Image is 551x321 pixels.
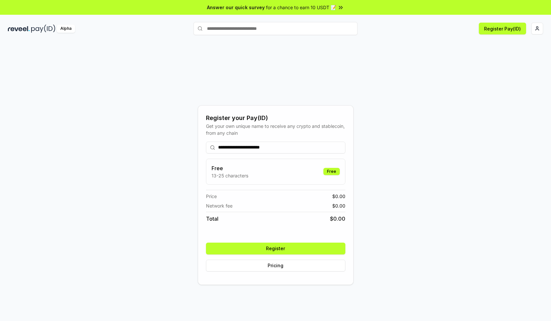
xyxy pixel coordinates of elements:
span: for a chance to earn 10 USDT 📝 [266,4,336,11]
span: Price [206,193,217,200]
span: Total [206,215,218,223]
button: Register Pay(ID) [479,23,526,34]
button: Register [206,243,345,254]
span: $ 0.00 [332,202,345,209]
div: Free [323,168,340,175]
h3: Free [212,164,248,172]
span: Network fee [206,202,233,209]
button: Pricing [206,260,345,271]
div: Alpha [57,25,75,33]
img: reveel_dark [8,25,30,33]
div: Register your Pay(ID) [206,113,345,123]
img: pay_id [31,25,55,33]
span: Answer our quick survey [207,4,265,11]
div: Get your own unique name to receive any crypto and stablecoin, from any chain [206,123,345,136]
span: $ 0.00 [330,215,345,223]
span: $ 0.00 [332,193,345,200]
p: 13-25 characters [212,172,248,179]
